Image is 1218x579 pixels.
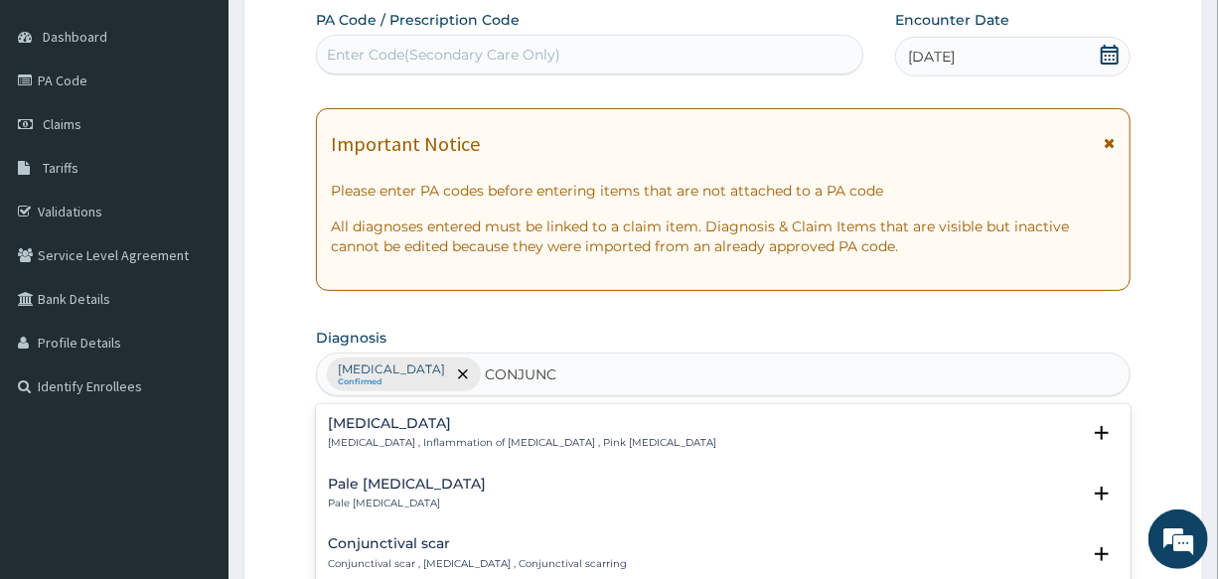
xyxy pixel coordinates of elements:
[43,115,81,133] span: Claims
[328,436,716,450] p: [MEDICAL_DATA] , Inflammation of [MEDICAL_DATA] , Pink [MEDICAL_DATA]
[43,159,78,177] span: Tariffs
[331,133,480,155] h1: Important Notice
[326,10,374,58] div: Minimize live chat window
[1090,542,1114,566] i: open select status
[338,377,445,387] small: Confirmed
[454,365,472,383] span: remove selection option
[331,217,1115,256] p: All diagnoses entered must be linked to a claim item. Diagnosis & Claim Items that are visible bu...
[103,111,334,137] div: Chat with us now
[895,10,1009,30] label: Encounter Date
[1090,421,1114,445] i: open select status
[328,536,627,551] h4: Conjunctival scar
[327,45,560,65] div: Enter Code(Secondary Care Only)
[37,99,80,149] img: d_794563401_company_1708531726252_794563401
[10,376,379,446] textarea: Type your message and hit 'Enter'
[43,28,107,46] span: Dashboard
[1090,482,1114,506] i: open select status
[908,47,955,67] span: [DATE]
[338,362,445,377] p: [MEDICAL_DATA]
[328,416,716,431] h4: [MEDICAL_DATA]
[115,167,274,367] span: We're online!
[328,557,627,571] p: Conjunctival scar , [MEDICAL_DATA] , Conjunctival scarring
[316,328,386,348] label: Diagnosis
[328,497,486,510] p: Pale [MEDICAL_DATA]
[316,10,520,30] label: PA Code / Prescription Code
[331,181,1115,201] p: Please enter PA codes before entering items that are not attached to a PA code
[328,477,486,492] h4: Pale [MEDICAL_DATA]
